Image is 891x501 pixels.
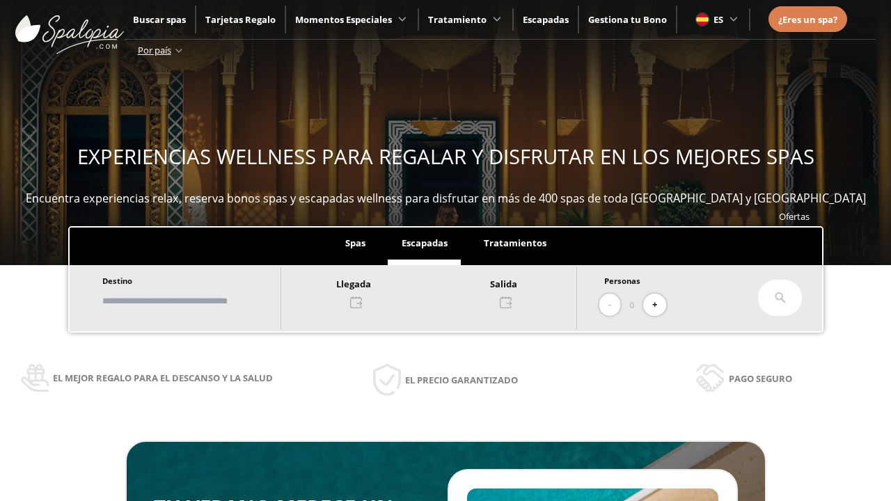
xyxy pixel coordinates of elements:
span: Pago seguro [729,371,792,386]
a: Escapadas [523,13,569,26]
span: Destino [102,276,132,286]
a: Tarjetas Regalo [205,13,276,26]
span: EXPERIENCIAS WELLNESS PARA REGALAR Y DISFRUTAR EN LOS MEJORES SPAS [77,143,814,170]
span: ¿Eres un spa? [778,13,837,26]
span: Escapadas [402,237,448,249]
span: El mejor regalo para el descanso y la salud [53,370,273,385]
span: Por país [138,44,171,56]
span: Personas [604,276,640,286]
a: ¿Eres un spa? [778,12,837,27]
span: 0 [629,297,634,312]
img: ImgLogoSpalopia.BvClDcEz.svg [15,1,124,54]
a: Buscar spas [133,13,186,26]
span: Tratamientos [484,237,546,249]
a: Ofertas [779,210,810,223]
span: El precio garantizado [405,372,518,388]
button: - [599,294,620,317]
button: + [643,294,666,317]
span: Spas [345,237,365,249]
span: Encuentra experiencias relax, reserva bonos spas y escapadas wellness para disfrutar en más de 40... [26,191,866,206]
a: Gestiona tu Bono [588,13,667,26]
